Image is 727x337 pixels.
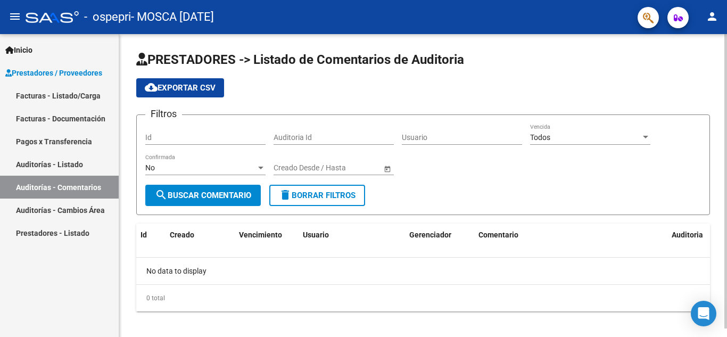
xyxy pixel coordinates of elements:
[5,67,102,79] span: Prestadores / Proveedores
[136,258,710,284] div: No data to display
[136,52,464,67] span: PRESTADORES -> Listado de Comentarios de Auditoria
[136,285,710,311] div: 0 total
[405,224,474,246] datatable-header-cell: Gerenciador
[382,163,393,174] button: Open calendar
[145,81,158,94] mat-icon: cloud_download
[274,163,312,172] input: Fecha inicio
[239,231,282,239] span: Vencimiento
[145,83,216,93] span: Exportar CSV
[672,231,703,239] span: Auditoria
[170,231,194,239] span: Creado
[5,44,32,56] span: Inicio
[478,231,518,239] span: Comentario
[136,78,224,97] button: Exportar CSV
[145,163,155,172] span: No
[166,224,235,246] datatable-header-cell: Creado
[131,5,214,29] span: - MOSCA [DATE]
[706,10,718,23] mat-icon: person
[530,133,550,142] span: Todos
[299,224,405,246] datatable-header-cell: Usuario
[321,163,374,172] input: Fecha fin
[141,231,147,239] span: Id
[155,188,168,201] mat-icon: search
[235,224,299,246] datatable-header-cell: Vencimiento
[9,10,21,23] mat-icon: menu
[84,5,131,29] span: - ospepri
[409,231,451,239] span: Gerenciador
[136,224,166,246] datatable-header-cell: Id
[474,224,667,246] datatable-header-cell: Comentario
[145,106,182,121] h3: Filtros
[303,231,329,239] span: Usuario
[155,191,251,200] span: Buscar Comentario
[279,191,356,200] span: Borrar Filtros
[145,185,261,206] button: Buscar Comentario
[667,224,710,246] datatable-header-cell: Auditoria
[279,188,292,201] mat-icon: delete
[269,185,365,206] button: Borrar Filtros
[691,301,716,326] div: Open Intercom Messenger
